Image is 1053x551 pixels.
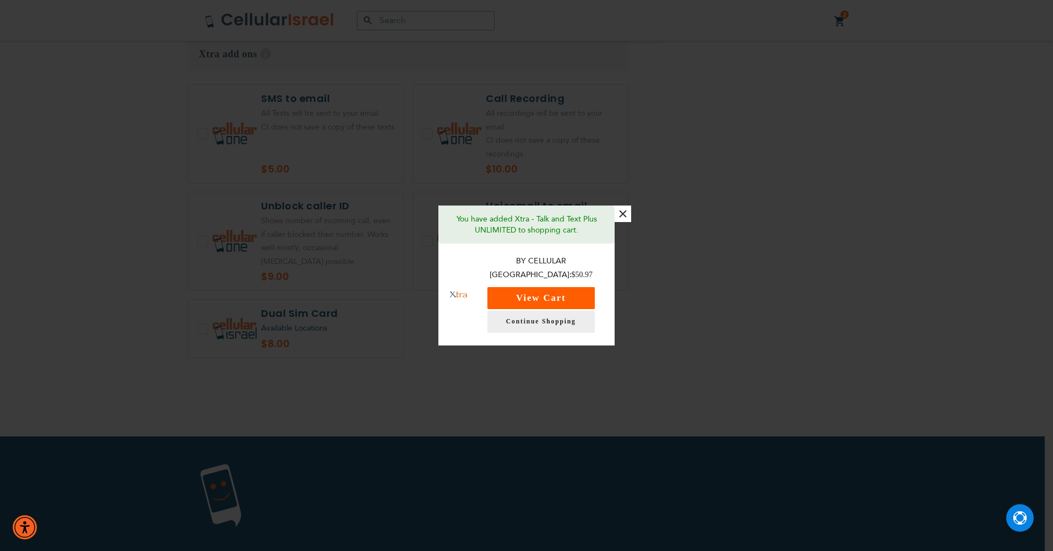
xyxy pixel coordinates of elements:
[487,287,595,309] button: View Cart
[615,206,631,222] button: ×
[447,214,606,236] p: You have added Xtra - Talk and Text Plus UNLIMITED to shopping cart.
[13,515,37,539] div: Accessibility Menu
[487,311,595,333] a: Continue Shopping
[479,255,604,282] p: By Cellular [GEOGRAPHIC_DATA]:
[572,271,593,279] span: $50.97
